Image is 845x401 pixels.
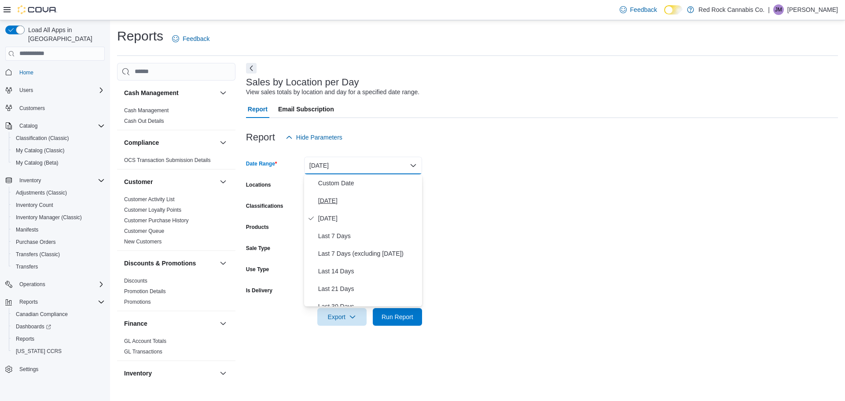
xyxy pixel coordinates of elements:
button: [US_STATE] CCRS [9,345,108,357]
span: Transfers [16,263,38,270]
span: Reports [16,335,34,342]
h3: Sales by Location per Day [246,77,359,88]
a: Manifests [12,224,42,235]
button: Home [2,66,108,79]
span: Export [323,308,361,326]
span: Cash Management [124,107,169,114]
span: Promotions [124,298,151,305]
span: Customers [16,103,105,114]
a: Settings [16,364,42,375]
span: Inventory [19,177,41,184]
a: Dashboards [12,321,55,332]
span: My Catalog (Beta) [12,158,105,168]
a: OCS Transaction Submission Details [124,157,211,163]
span: Customers [19,105,45,112]
button: Inventory [124,369,216,378]
div: Finance [117,336,235,361]
span: GL Account Totals [124,338,166,345]
button: Cash Management [124,88,216,97]
a: Customer Queue [124,228,164,234]
a: Customers [16,103,48,114]
span: Settings [16,364,105,375]
span: Home [16,67,105,78]
a: Adjustments (Classic) [12,188,70,198]
button: Inventory [2,174,108,187]
button: Finance [218,318,228,329]
button: Classification (Classic) [9,132,108,144]
span: Transfers (Classic) [16,251,60,258]
span: Inventory [16,175,105,186]
h3: Discounts & Promotions [124,259,196,268]
div: Justin McCann [773,4,784,15]
span: Email Subscription [278,100,334,118]
span: Adjustments (Classic) [16,189,67,196]
button: Operations [2,278,108,291]
span: Classification (Classic) [12,133,105,143]
h3: Compliance [124,138,159,147]
span: GL Transactions [124,348,162,355]
button: Export [317,308,367,326]
button: My Catalog (Beta) [9,157,108,169]
span: Reports [16,297,105,307]
a: Promotion Details [124,288,166,294]
h1: Reports [117,27,163,45]
a: New Customers [124,239,162,245]
span: Reports [12,334,105,344]
span: Report [248,100,268,118]
span: Operations [16,279,105,290]
a: Classification (Classic) [12,133,73,143]
button: My Catalog (Classic) [9,144,108,157]
button: Discounts & Promotions [124,259,216,268]
span: Home [19,69,33,76]
span: Inventory Count [12,200,105,210]
span: Cash Out Details [124,118,164,125]
a: Purchase Orders [12,237,59,247]
span: Catalog [16,121,105,131]
span: Customer Loyalty Points [124,206,181,213]
span: Transfers (Classic) [12,249,105,260]
a: Feedback [616,1,661,18]
span: Last 7 Days [318,231,419,241]
button: Purchase Orders [9,236,108,248]
button: Catalog [2,120,108,132]
button: Reports [2,296,108,308]
h3: Cash Management [124,88,179,97]
label: Classifications [246,202,283,210]
span: Inventory Manager (Classic) [12,212,105,223]
h3: Customer [124,177,153,186]
div: Cash Management [117,105,235,130]
span: Feedback [630,5,657,14]
span: Feedback [183,34,209,43]
span: Customer Purchase History [124,217,189,224]
button: Cash Management [218,88,228,98]
button: Users [16,85,37,96]
span: Users [19,87,33,94]
label: Sale Type [246,245,270,252]
a: GL Transactions [124,349,162,355]
span: Manifests [16,226,38,233]
span: Hide Parameters [296,133,342,142]
span: My Catalog (Beta) [16,159,59,166]
a: My Catalog (Classic) [12,145,68,156]
a: Cash Out Details [124,118,164,124]
a: Home [16,67,37,78]
span: JM [775,4,782,15]
button: Canadian Compliance [9,308,108,320]
button: Settings [2,363,108,375]
img: Cova [18,5,57,14]
button: Catalog [16,121,41,131]
span: Canadian Compliance [12,309,105,320]
button: Customer [218,177,228,187]
input: Dark Mode [664,5,683,15]
a: Customer Activity List [124,196,175,202]
a: Discounts [124,278,147,284]
button: Compliance [124,138,216,147]
button: Hide Parameters [282,129,346,146]
a: Reports [12,334,38,344]
p: Red Rock Cannabis Co. [698,4,764,15]
span: Custom Date [318,178,419,188]
nav: Complex example [5,63,105,399]
button: Run Report [373,308,422,326]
